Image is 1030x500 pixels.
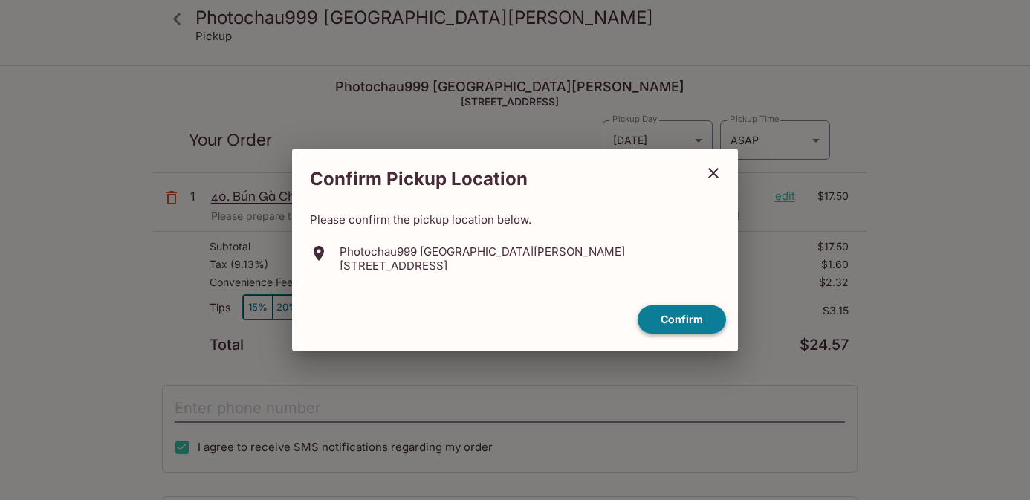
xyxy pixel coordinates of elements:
[292,160,695,198] h2: Confirm Pickup Location
[340,259,625,273] p: [STREET_ADDRESS]
[638,305,726,334] button: confirm
[695,155,732,192] button: close
[340,244,625,259] p: Photochau999 [GEOGRAPHIC_DATA][PERSON_NAME]
[310,212,720,227] p: Please confirm the pickup location below.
